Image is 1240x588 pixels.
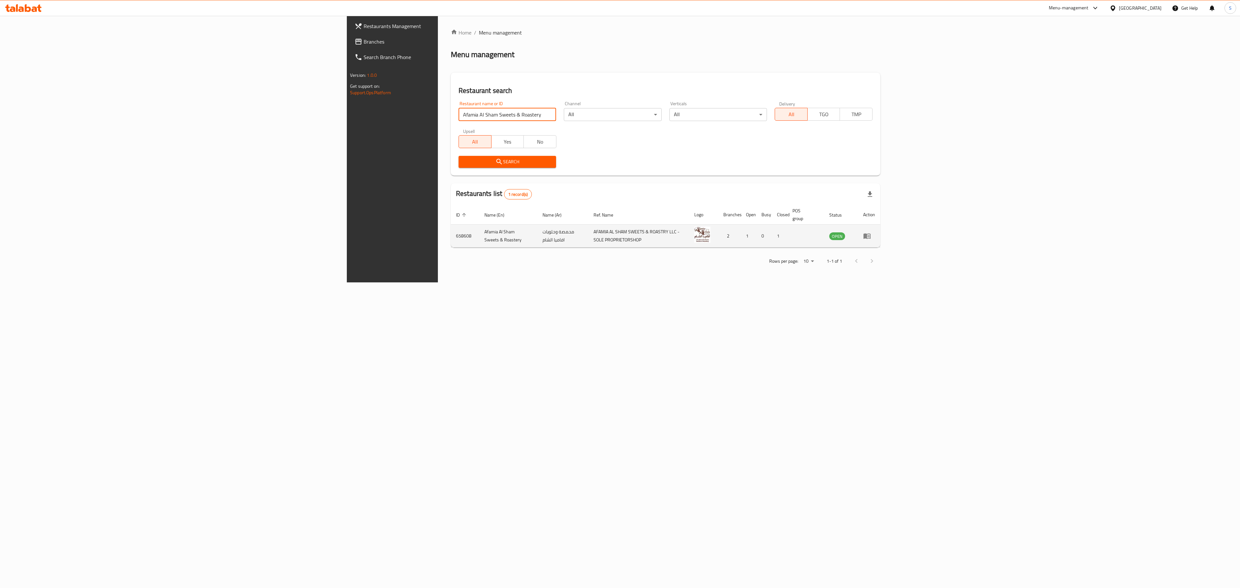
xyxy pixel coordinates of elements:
[1229,5,1232,12] span: S
[349,34,554,49] a: Branches
[862,187,878,202] div: Export file
[364,22,549,30] span: Restaurants Management
[827,257,842,265] p: 1-1 of 1
[792,207,816,222] span: POS group
[459,156,556,168] button: Search
[756,225,772,248] td: 0
[718,225,741,248] td: 2
[463,129,475,133] label: Upsell
[863,232,875,240] div: Menu
[459,86,873,96] h2: Restaurant search
[588,225,689,248] td: AFAMIA AL SHAM SWEETS & ROASTRY LLC - SOLE PROPRIETORSHOP
[504,191,532,198] span: 1 record(s)
[526,137,554,147] span: No
[772,225,787,248] td: 1
[801,257,816,266] div: Rows per page:
[349,49,554,65] a: Search Branch Phone
[350,82,380,90] span: Get support on:
[829,211,850,219] span: Status
[564,108,661,121] div: All
[594,211,622,219] span: Ref. Name
[364,53,549,61] span: Search Branch Phone
[461,137,489,147] span: All
[523,135,556,148] button: No
[669,108,767,121] div: All
[1119,5,1162,12] div: [GEOGRAPHIC_DATA]
[741,205,756,225] th: Open
[842,110,870,119] span: TMP
[542,211,570,219] span: Name (Ar)
[779,101,795,106] label: Delivery
[694,227,710,243] img: Afamia Al Sham Sweets & Roastery
[756,205,772,225] th: Busy
[451,29,880,36] nav: breadcrumb
[349,18,554,34] a: Restaurants Management
[537,225,588,248] td: محمصة وحلويات افاميا الشام
[858,205,880,225] th: Action
[459,135,491,148] button: All
[451,205,880,248] table: enhanced table
[775,108,808,121] button: All
[484,211,513,219] span: Name (En)
[350,88,391,97] a: Support.OpsPlatform
[491,135,524,148] button: Yes
[807,108,840,121] button: TGO
[494,137,522,147] span: Yes
[456,189,532,199] h2: Restaurants list
[829,232,845,240] div: OPEN
[810,110,838,119] span: TGO
[689,205,718,225] th: Logo
[718,205,741,225] th: Branches
[364,38,549,46] span: Branches
[504,189,532,199] div: Total records count
[778,110,805,119] span: All
[840,108,873,121] button: TMP
[829,233,845,240] span: OPEN
[741,225,756,248] td: 1
[464,158,551,166] span: Search
[1049,4,1089,12] div: Menu-management
[456,211,468,219] span: ID
[772,205,787,225] th: Closed
[769,257,798,265] p: Rows per page:
[459,108,556,121] input: Search for restaurant name or ID..
[350,71,366,79] span: Version:
[367,71,377,79] span: 1.0.0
